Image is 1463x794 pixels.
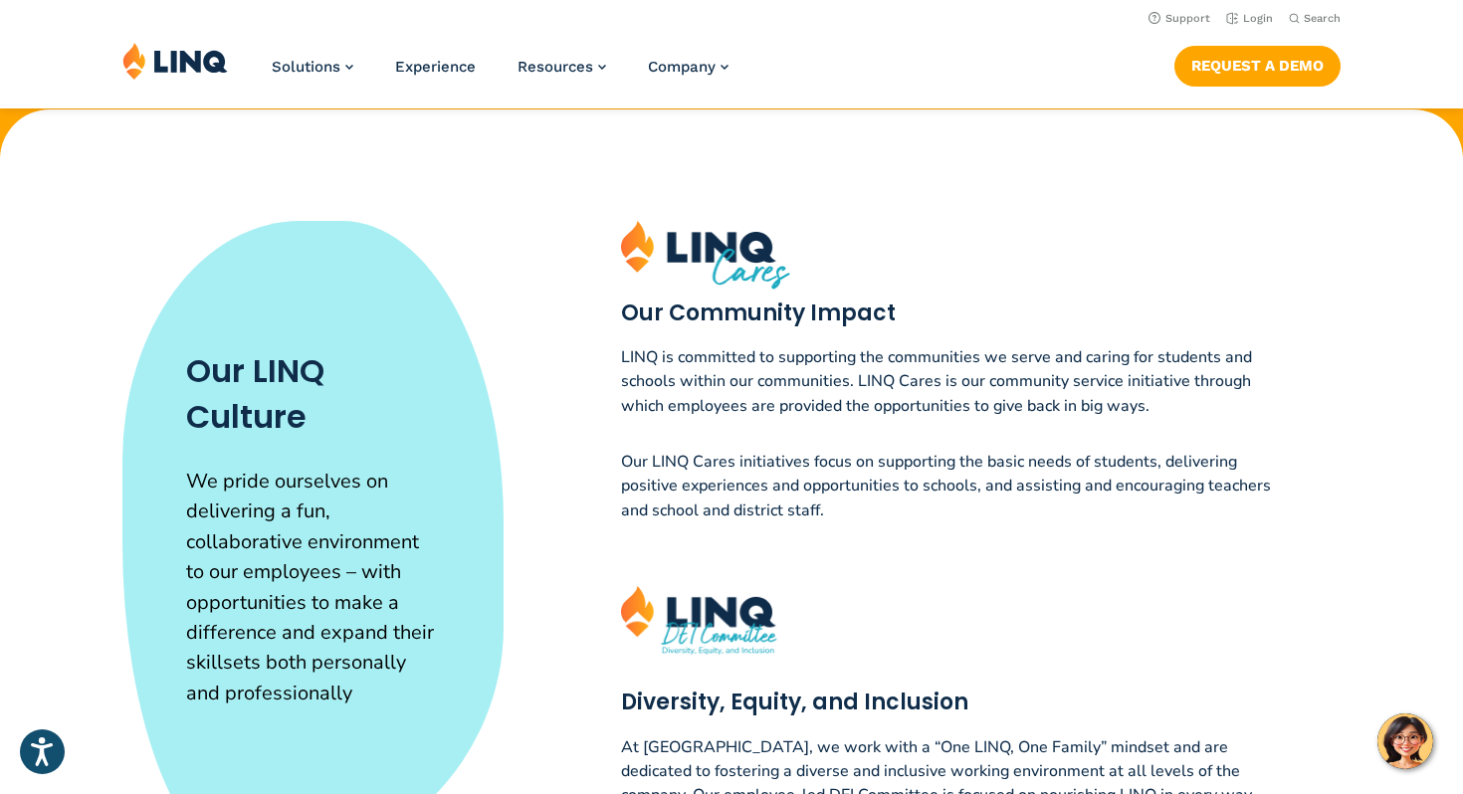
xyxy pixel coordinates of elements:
img: LINQ | K‑12 Software [122,42,228,80]
p: We pride ourselves on delivering a fun, collaborative environment to our employees – with opportu... [186,467,441,708]
a: Resources [518,58,606,76]
p: LINQ is committed to supporting the communities we serve and caring for students and schools with... [621,345,1272,418]
nav: Button Navigation [1174,42,1341,86]
img: LINQ Cares [621,221,790,290]
a: Login [1226,12,1273,25]
nav: Primary Navigation [272,42,729,107]
img: LINQ DEI Committee [621,586,777,656]
a: Request a Demo [1174,46,1341,86]
a: Support [1149,12,1210,25]
h2: Our LINQ Culture [186,348,441,439]
button: Hello, have a question? Let’s chat. [1377,713,1433,769]
p: Our LINQ Cares initiatives focus on supporting the basic needs of students, delivering positive e... [621,450,1272,522]
h3: Our Community Impact [621,299,1272,327]
span: Company [648,58,716,76]
a: Solutions [272,58,353,76]
span: Resources [518,58,593,76]
span: Search [1304,12,1341,25]
span: Solutions [272,58,340,76]
button: Open Search Bar [1289,11,1341,26]
a: Experience [395,58,476,76]
a: Company [648,58,729,76]
h3: Diversity, Equity, and Inclusion [621,689,1272,716]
